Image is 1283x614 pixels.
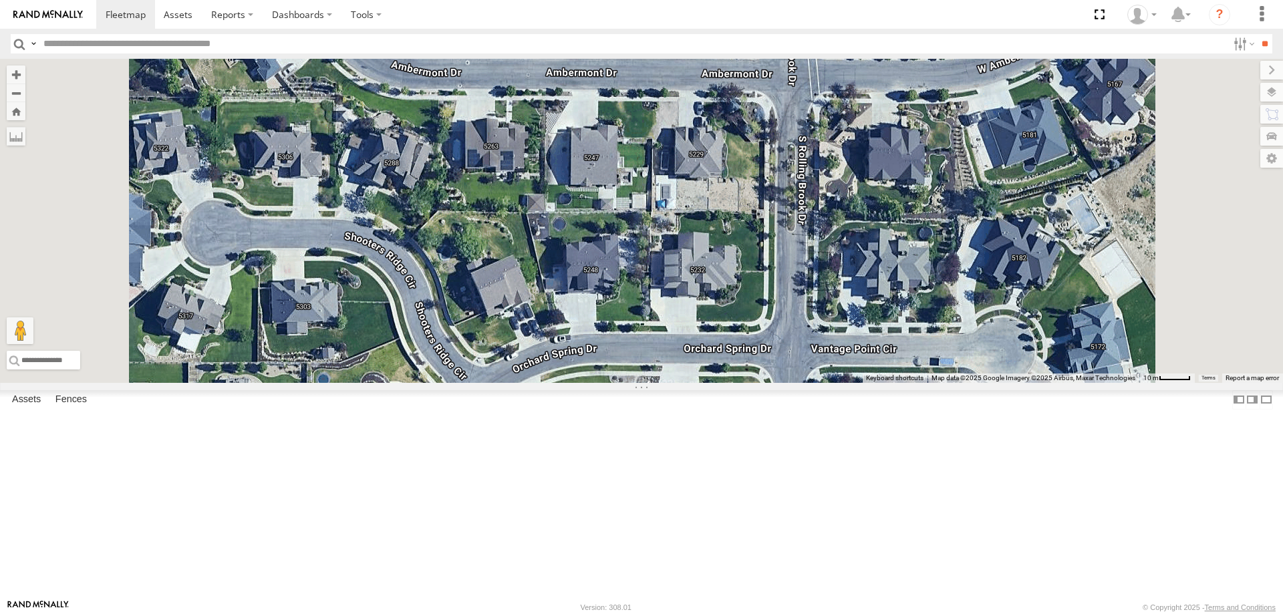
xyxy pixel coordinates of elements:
label: Hide Summary Table [1260,390,1273,410]
label: Search Filter Options [1228,34,1257,53]
button: Zoom out [7,84,25,102]
button: Keyboard shortcuts [866,373,923,383]
button: Zoom in [7,65,25,84]
div: © Copyright 2025 - [1143,603,1276,611]
label: Assets [5,390,47,409]
label: Map Settings [1260,149,1283,168]
button: Map Scale: 10 m per 44 pixels [1139,373,1195,383]
div: Allen Bauer [1123,5,1161,25]
label: Dock Summary Table to the Left [1232,390,1246,410]
label: Search Query [28,34,39,53]
span: Map data ©2025 Google Imagery ©2025 Airbus, Maxar Technologies [932,374,1135,381]
i: ? [1209,4,1230,25]
a: Visit our Website [7,601,69,614]
span: 10 m [1143,374,1159,381]
div: Version: 308.01 [581,603,631,611]
img: rand-logo.svg [13,10,83,19]
a: Terms (opens in new tab) [1201,375,1216,381]
label: Fences [49,390,94,409]
label: Dock Summary Table to the Right [1246,390,1259,410]
button: Zoom Home [7,102,25,120]
a: Terms and Conditions [1205,603,1276,611]
a: Report a map error [1226,374,1279,381]
button: Drag Pegman onto the map to open Street View [7,317,33,344]
label: Measure [7,127,25,146]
